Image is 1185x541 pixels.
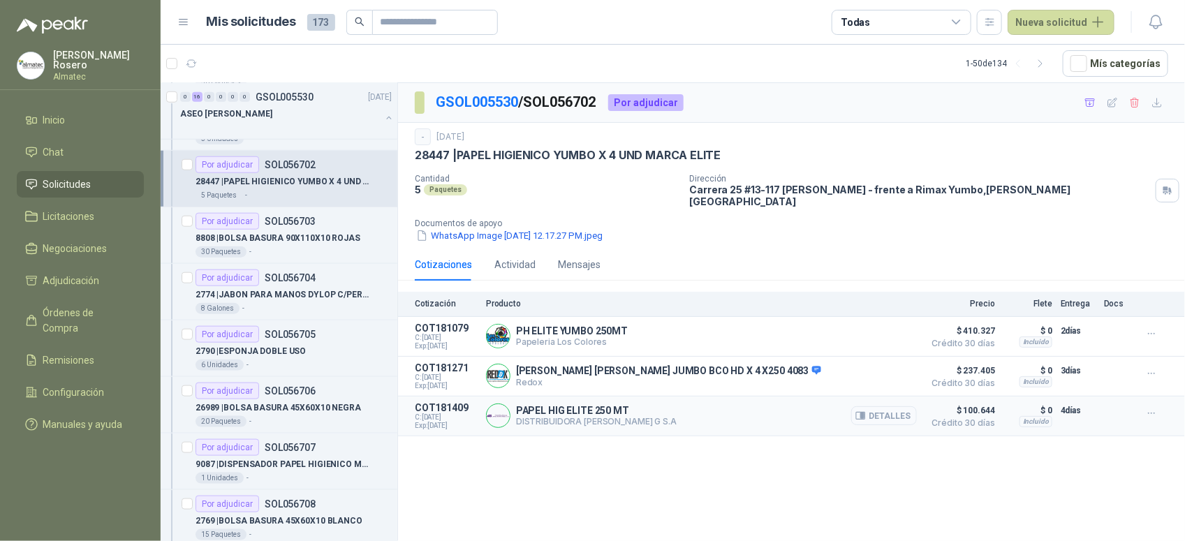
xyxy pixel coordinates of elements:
[265,499,316,509] p: SOL056708
[1061,299,1096,309] p: Entrega
[1020,336,1052,348] div: Incluido
[516,365,821,378] p: [PERSON_NAME] [PERSON_NAME] JUMBO BCO HD X 4 X250 4083
[1061,323,1096,339] p: 2 días
[196,383,259,399] div: Por adjudicar
[487,364,510,387] img: Company Logo
[180,108,272,121] p: ASEO [PERSON_NAME]
[436,94,518,110] a: GSOL005530
[516,377,821,387] p: Redox
[17,139,144,165] a: Chat
[17,17,88,34] img: Logo peakr
[17,52,44,79] img: Company Logo
[1104,299,1132,309] p: Docs
[516,405,677,416] p: PAPEL HIG ELITE 250 MT
[415,334,478,342] span: C: [DATE]
[516,325,628,336] p: PH ELITE YUMBO 250MT
[249,246,251,258] p: -
[161,377,397,433] a: Por adjudicarSOL05670626989 |BOLSA BASURA 45X60X10 NEGRA20 Paquetes-
[415,402,478,413] p: COT181409
[415,373,478,382] span: C: [DATE]
[486,299,917,309] p: Producto
[17,379,144,406] a: Configuración
[196,246,246,258] div: 30 Paquetes
[192,92,203,102] div: 16
[1063,50,1168,77] button: Mís categorías
[196,269,259,286] div: Por adjudicar
[242,303,244,314] p: -
[43,417,123,432] span: Manuales y ayuda
[161,264,397,320] a: Por adjudicarSOL0567042774 |JABON PARA MANOS DYLOP C/PERF FRUT8 Galones-
[17,347,144,373] a: Remisiones
[516,416,677,427] p: DISTRIBUIDORA [PERSON_NAME] G S.A
[180,92,191,102] div: 0
[415,422,478,430] span: Exp: [DATE]
[43,305,131,336] span: Órdenes de Compra
[355,17,365,27] span: search
[17,203,144,230] a: Licitaciones
[415,128,431,145] div: -
[240,92,250,102] div: 0
[43,273,100,288] span: Adjudicación
[1020,416,1052,427] div: Incluido
[17,299,144,341] a: Órdenes de Compra
[1003,402,1052,419] p: $ 0
[204,92,214,102] div: 0
[608,94,684,111] div: Por adjudicar
[249,416,251,427] p: -
[161,320,397,377] a: Por adjudicarSOL0567052790 |ESPONJA DOBLE USO6 Unidades-
[415,382,478,390] span: Exp: [DATE]
[161,207,397,264] a: Por adjudicarSOL0567038808 |BOLSA BASURA 90X110X10 ROJAS30 Paquetes-
[415,323,478,334] p: COT181079
[196,175,369,188] p: 28447 | PAPEL HIGIENICO YUMBO X 4 UND MARCA ELITE
[196,439,259,456] div: Por adjudicar
[368,91,392,104] p: [DATE]
[245,190,247,201] p: -
[415,342,478,350] span: Exp: [DATE]
[196,213,259,230] div: Por adjudicar
[43,144,64,160] span: Chat
[1008,10,1114,35] button: Nueva solicitud
[196,156,259,173] div: Por adjudicar
[1061,362,1096,379] p: 3 días
[196,288,369,302] p: 2774 | JABON PARA MANOS DYLOP C/PERF FRUT
[196,529,246,540] div: 15 Paquetes
[17,107,144,133] a: Inicio
[246,360,249,371] p: -
[690,174,1150,184] p: Dirección
[17,171,144,198] a: Solicitudes
[925,402,995,419] span: $ 100.644
[216,92,226,102] div: 0
[196,514,362,528] p: 2769 | BOLSA BASURA 45X60X10 BLANCO
[161,433,397,490] a: Por adjudicarSOL0567079087 |DISPENSADOR PAPEL HIGIENICO MARCA ELITE1 Unidades-
[690,184,1150,207] p: Carrera 25 #13-117 [PERSON_NAME] - frente a Rimax Yumbo , [PERSON_NAME][GEOGRAPHIC_DATA]
[966,52,1052,75] div: 1 - 50 de 134
[415,257,472,272] div: Cotizaciones
[249,529,251,540] p: -
[415,362,478,373] p: COT181271
[196,326,259,343] div: Por adjudicar
[265,386,316,396] p: SOL056706
[265,273,316,283] p: SOL056704
[1003,299,1052,309] p: Flete
[925,362,995,379] span: $ 237.405
[558,257,601,272] div: Mensajes
[487,404,510,427] img: Company Logo
[925,339,995,348] span: Crédito 30 días
[436,91,597,113] p: / SOL056702
[228,92,238,102] div: 0
[925,379,995,387] span: Crédito 30 días
[1003,362,1052,379] p: $ 0
[256,92,314,102] p: GSOL005530
[196,401,361,415] p: 26989 | BOLSA BASURA 45X60X10 NEGRA
[196,190,242,201] div: 5 Paquetes
[841,15,870,30] div: Todas
[43,241,108,256] span: Negociaciones
[43,209,95,224] span: Licitaciones
[161,151,397,207] a: Por adjudicarSOL05670228447 |PAPEL HIGIENICO YUMBO X 4 UND MARCA ELITE5 Paquetes-
[1020,376,1052,387] div: Incluido
[196,345,306,358] p: 2790 | ESPONJA DOBLE USO
[265,329,316,339] p: SOL056705
[246,473,249,484] p: -
[307,14,335,31] span: 173
[180,89,395,133] a: 0 16 0 0 0 0 GSOL005530[DATE] ASEO [PERSON_NAME]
